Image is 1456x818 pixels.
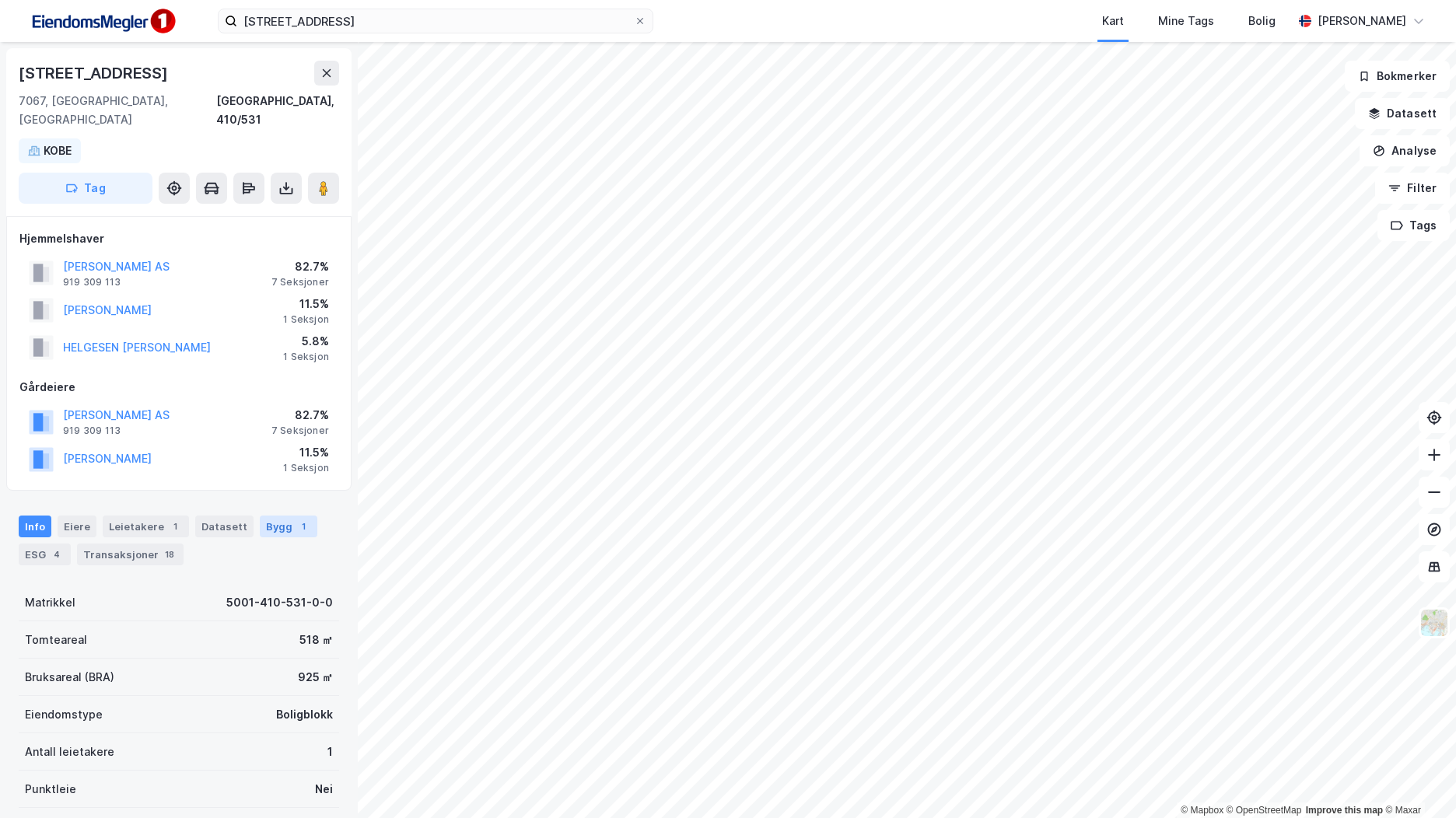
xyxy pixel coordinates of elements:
div: 5.8% [283,332,329,351]
div: Nei [315,780,333,799]
div: Punktleie [25,780,76,799]
button: Analyse [1360,135,1450,166]
div: Kart [1102,12,1124,30]
div: 5001-410-531-0-0 [226,593,333,612]
div: 82.7% [271,406,329,425]
div: Transaksjoner [77,544,184,565]
div: Antall leietakere [25,743,114,761]
button: Tags [1377,210,1450,241]
input: Søk på adresse, matrikkel, gårdeiere, leietakere eller personer [237,9,634,33]
div: 7 Seksjoner [271,425,329,437]
img: Z [1419,608,1449,638]
div: Mine Tags [1158,12,1214,30]
div: 7067, [GEOGRAPHIC_DATA], [GEOGRAPHIC_DATA] [19,92,216,129]
button: Bokmerker [1345,61,1450,92]
a: Mapbox [1181,805,1223,816]
div: 1 Seksjon [283,351,329,363]
iframe: Chat Widget [1378,743,1456,818]
div: [GEOGRAPHIC_DATA], 410/531 [216,92,339,129]
div: 11.5% [283,443,329,462]
div: ESG [19,544,71,565]
div: Bolig [1248,12,1276,30]
div: Kontrollprogram for chat [1378,743,1456,818]
button: Filter [1375,173,1450,204]
div: 4 [49,547,65,562]
div: 919 309 113 [63,425,121,437]
button: Datasett [1355,98,1450,129]
div: Boligblokk [276,705,333,724]
div: Hjemmelshaver [19,229,338,248]
div: 7 Seksjoner [271,276,329,288]
div: 1 Seksjon [283,313,329,326]
a: OpenStreetMap [1227,805,1302,816]
div: Tomteareal [25,631,87,649]
div: 518 ㎡ [299,631,333,649]
div: Gårdeiere [19,378,338,397]
div: Eiere [58,516,96,537]
div: KOBE [44,142,72,160]
div: [PERSON_NAME] [1318,12,1406,30]
div: 1 [296,519,311,534]
div: Bruksareal (BRA) [25,668,114,687]
div: Matrikkel [25,593,75,612]
div: Info [19,516,51,537]
div: Leietakere [103,516,189,537]
div: 1 [327,743,333,761]
a: Improve this map [1306,805,1383,816]
div: Eiendomstype [25,705,103,724]
img: F4PB6Px+NJ5v8B7XTbfpPpyloAAAAASUVORK5CYII= [25,4,180,39]
div: 18 [162,547,177,562]
div: Datasett [195,516,254,537]
div: 919 309 113 [63,276,121,288]
div: 925 ㎡ [298,668,333,687]
div: 1 [167,519,183,534]
button: Tag [19,173,152,204]
div: Bygg [260,516,317,537]
div: 11.5% [283,295,329,313]
div: [STREET_ADDRESS] [19,61,171,86]
div: 82.7% [271,257,329,276]
div: 1 Seksjon [283,462,329,474]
